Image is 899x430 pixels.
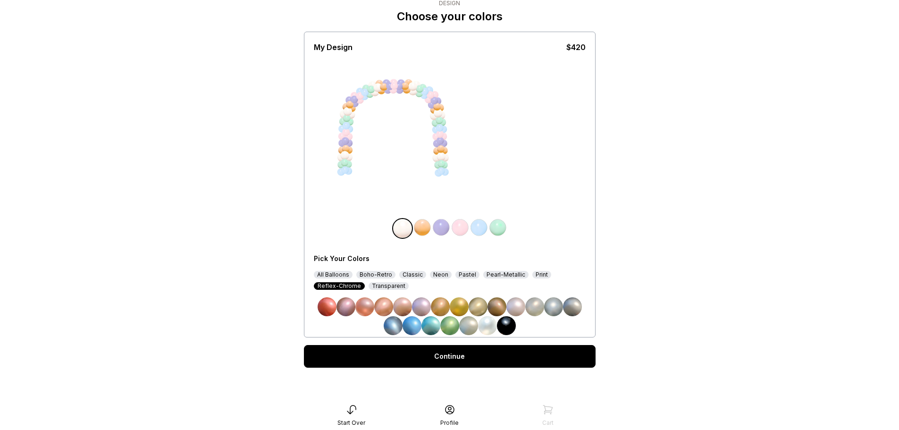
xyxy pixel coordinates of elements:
div: Pick Your Colors [314,254,477,263]
div: All Balloons [314,271,353,278]
div: Print [532,271,551,278]
div: Transparent [369,282,409,290]
div: Pearl-Metallic [483,271,529,278]
p: Choose your colors [397,9,503,24]
div: Boho-Retro [356,271,395,278]
div: Reflex-Chrome [314,282,365,290]
div: Classic [399,271,426,278]
div: Pastel [455,271,479,278]
div: Start Over [337,419,365,427]
div: Neon [430,271,452,278]
div: My Design [314,42,353,53]
div: $420 [566,42,586,53]
a: Continue [304,345,596,368]
div: Profile [440,419,459,427]
div: Cart [542,419,554,427]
